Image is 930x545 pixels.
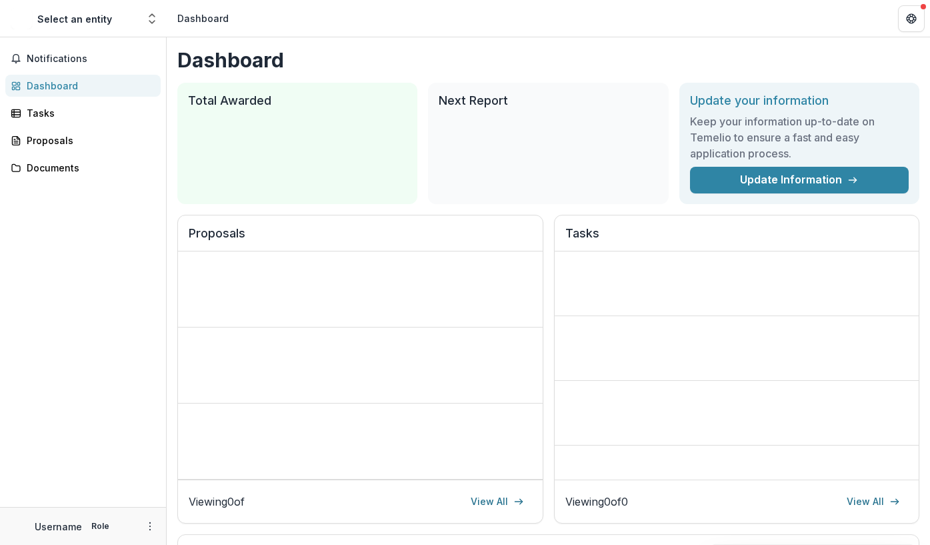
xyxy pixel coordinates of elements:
h2: Update your information [690,93,909,108]
a: Update Information [690,167,909,193]
p: Username [35,520,82,534]
div: Documents [27,161,150,175]
div: Select an entity [37,12,112,26]
button: Notifications [5,48,161,69]
button: Open entity switcher [143,5,161,32]
h2: Tasks [565,226,909,251]
div: Dashboard [27,79,150,93]
div: Dashboard [177,11,229,25]
h3: Keep your information up-to-date on Temelio to ensure a fast and easy application process. [690,113,909,161]
button: Get Help [898,5,925,32]
h1: Dashboard [177,48,919,72]
h2: Proposals [189,226,532,251]
div: Tasks [27,106,150,120]
a: Proposals [5,129,161,151]
a: View All [463,491,532,512]
h2: Next Report [439,93,657,108]
a: View All [839,491,908,512]
p: Viewing 0 of 0 [565,494,628,510]
button: More [142,518,158,534]
p: Role [87,520,113,532]
a: Documents [5,157,161,179]
a: Dashboard [5,75,161,97]
div: Proposals [27,133,150,147]
h2: Total Awarded [188,93,407,108]
a: Tasks [5,102,161,124]
nav: breadcrumb [172,9,234,28]
p: Viewing 0 of [189,494,245,510]
span: Notifications [27,53,155,65]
